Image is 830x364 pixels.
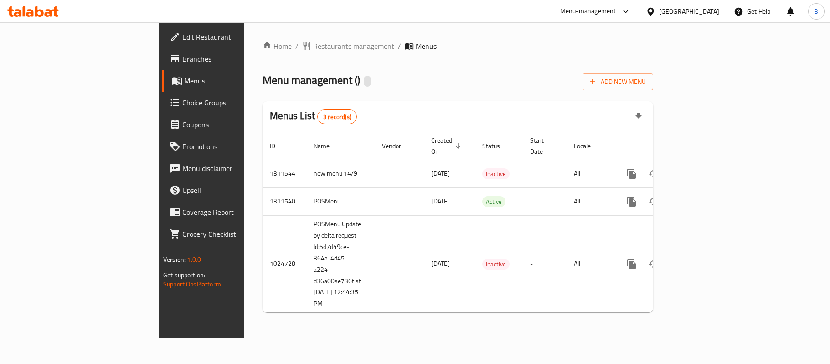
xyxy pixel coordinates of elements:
span: Edit Restaurant [182,31,290,42]
span: Created On [431,135,464,157]
a: Grocery Checklist [162,223,297,245]
span: Vendor [382,140,413,151]
span: B [814,6,818,16]
a: Promotions [162,135,297,157]
span: 3 record(s) [318,113,356,121]
span: Add New Menu [590,76,646,88]
span: Upsell [182,185,290,196]
span: Start Date [530,135,556,157]
a: Restaurants management [302,41,394,52]
td: POSMenu [306,187,375,215]
a: Support.OpsPlatform [163,278,221,290]
a: Upsell [162,179,297,201]
span: [DATE] [431,258,450,270]
span: Inactive [482,169,510,179]
button: more [621,163,643,185]
span: 1.0.0 [187,254,201,265]
span: Coupons [182,119,290,130]
button: Change Status [643,163,665,185]
td: new menu 14/9 [306,160,375,187]
span: Branches [182,53,290,64]
span: Choice Groups [182,97,290,108]
td: - [523,160,567,187]
span: [DATE] [431,195,450,207]
td: - [523,215,567,312]
th: Actions [613,132,716,160]
a: Coupons [162,114,297,135]
span: Active [482,197,505,207]
button: Change Status [643,253,665,275]
a: Menu disclaimer [162,157,297,179]
td: All [567,187,613,215]
span: Grocery Checklist [182,229,290,239]
h2: Menus List [270,109,357,124]
span: Menus [184,75,290,86]
button: more [621,253,643,275]
button: more [621,191,643,213]
button: Change Status [643,191,665,213]
span: Inactive [482,259,510,270]
button: Add New Menu [583,73,653,90]
a: Menus [162,70,297,92]
div: Export file [628,106,650,128]
td: All [567,160,613,187]
span: Locale [574,140,603,151]
td: POSMenu Update by delta request Id:5d7d49ce-364a-4d45-a224-d36a00ae736f at [DATE] 12:44:35 PM [306,215,375,312]
span: Status [482,140,512,151]
div: Menu-management [560,6,616,17]
a: Coverage Report [162,201,297,223]
span: ID [270,140,287,151]
li: / [398,41,401,52]
span: [DATE] [431,167,450,179]
td: All [567,215,613,312]
div: [GEOGRAPHIC_DATA] [659,6,719,16]
div: Active [482,196,505,207]
span: Name [314,140,341,151]
nav: breadcrumb [263,41,653,52]
span: Menu management ( ) [263,70,360,90]
td: - [523,187,567,215]
div: Total records count [317,109,357,124]
span: Coverage Report [182,207,290,218]
a: Edit Restaurant [162,26,297,48]
table: enhanced table [263,132,716,313]
span: Restaurants management [313,41,394,52]
span: Menus [416,41,437,52]
span: Promotions [182,141,290,152]
a: Branches [162,48,297,70]
span: Version: [163,254,186,265]
span: Get support on: [163,269,205,281]
a: Choice Groups [162,92,297,114]
span: Menu disclaimer [182,163,290,174]
div: Inactive [482,168,510,179]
